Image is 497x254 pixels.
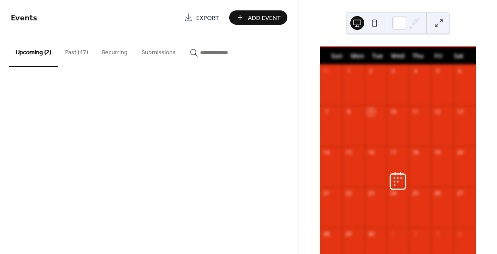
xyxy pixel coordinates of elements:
button: Recurring [95,35,135,66]
div: 16 [367,149,375,156]
button: Past (47) [58,35,95,66]
div: 10 [389,108,397,116]
div: 25 [412,190,419,197]
div: 27 [456,190,464,197]
div: 13 [456,108,464,116]
div: 2 [412,231,419,238]
button: Add Event [229,10,287,25]
div: 9 [367,108,375,116]
div: 1 [389,231,397,238]
div: 7 [323,108,330,116]
div: 30 [367,231,375,238]
div: 28 [323,231,330,238]
div: 19 [434,149,441,156]
div: 22 [345,190,352,197]
span: Export [196,13,219,23]
div: 3 [389,68,397,75]
div: 23 [367,190,375,197]
div: Sat [448,47,469,65]
div: 5 [434,68,441,75]
div: Fri [428,47,449,65]
span: Events [11,10,37,26]
div: 1 [345,68,352,75]
div: Mon [347,47,368,65]
div: 3 [434,231,441,238]
div: 21 [323,190,330,197]
div: Sun [327,47,347,65]
div: 29 [345,231,352,238]
div: 11 [412,108,419,116]
div: 6 [456,68,464,75]
div: Tue [367,47,388,65]
div: 20 [456,149,464,156]
div: 24 [389,190,397,197]
div: 17 [389,149,397,156]
div: 2 [367,68,375,75]
div: 4 [456,231,464,238]
div: 26 [434,190,441,197]
a: Export [178,10,226,25]
div: 4 [412,68,419,75]
div: 31 [323,68,330,75]
div: Thu [408,47,428,65]
button: Submissions [135,35,183,66]
div: 18 [412,149,419,156]
div: 15 [345,149,352,156]
div: 8 [345,108,352,116]
div: 14 [323,149,330,156]
div: 12 [434,108,441,116]
button: Upcoming (2) [9,35,58,67]
span: Add Event [248,13,281,23]
div: Wed [388,47,408,65]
